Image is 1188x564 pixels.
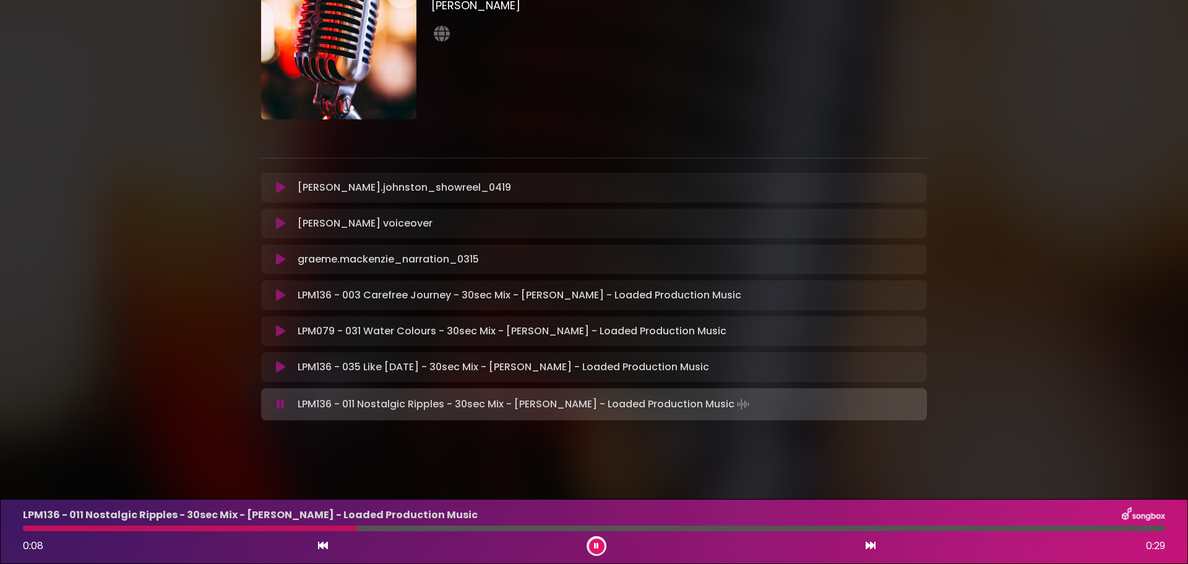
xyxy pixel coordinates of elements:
[734,396,752,413] img: waveform4.gif
[298,180,511,195] p: [PERSON_NAME].johnston_showreel_0419
[298,324,726,339] p: LPM079 - 031 Water Colours - 30sec Mix - [PERSON_NAME] - Loaded Production Music
[298,216,433,231] p: [PERSON_NAME] voiceover
[298,252,479,267] p: graeme.mackenzie_narration_0315
[298,396,752,413] p: LPM136 - 011 Nostalgic Ripples - 30sec Mix - [PERSON_NAME] - Loaded Production Music
[298,288,741,303] p: LPM136 - 003 Carefree Journey - 30sec Mix - [PERSON_NAME] - Loaded Production Music
[298,360,709,375] p: LPM136 - 035 Like [DATE] - 30sec Mix - [PERSON_NAME] - Loaded Production Music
